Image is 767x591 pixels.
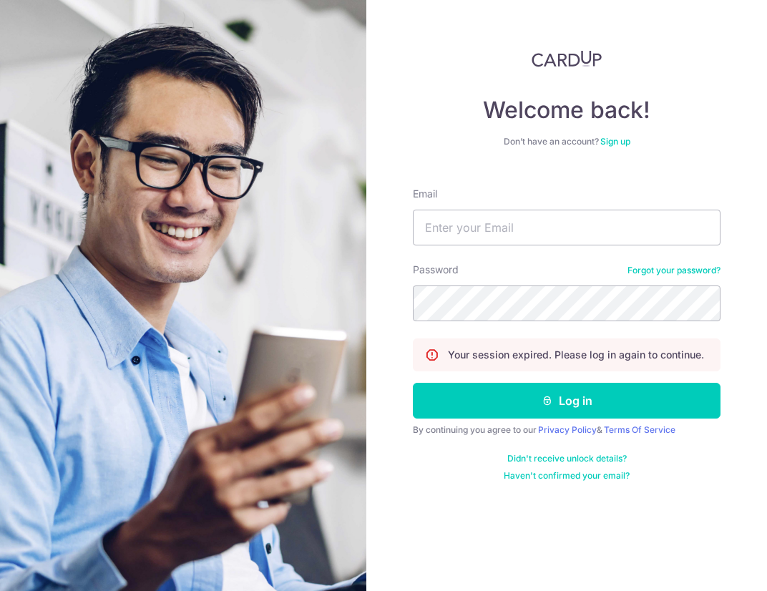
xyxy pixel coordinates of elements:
[507,453,627,464] a: Didn't receive unlock details?
[413,187,437,201] label: Email
[532,50,602,67] img: CardUp Logo
[627,265,720,276] a: Forgot your password?
[413,424,720,436] div: By continuing you agree to our &
[413,210,720,245] input: Enter your Email
[448,348,704,362] p: Your session expired. Please log in again to continue.
[413,263,459,277] label: Password
[413,383,720,419] button: Log in
[538,424,597,435] a: Privacy Policy
[504,470,630,482] a: Haven't confirmed your email?
[413,96,720,124] h4: Welcome back!
[600,136,630,147] a: Sign up
[413,136,720,147] div: Don’t have an account?
[604,424,675,435] a: Terms Of Service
